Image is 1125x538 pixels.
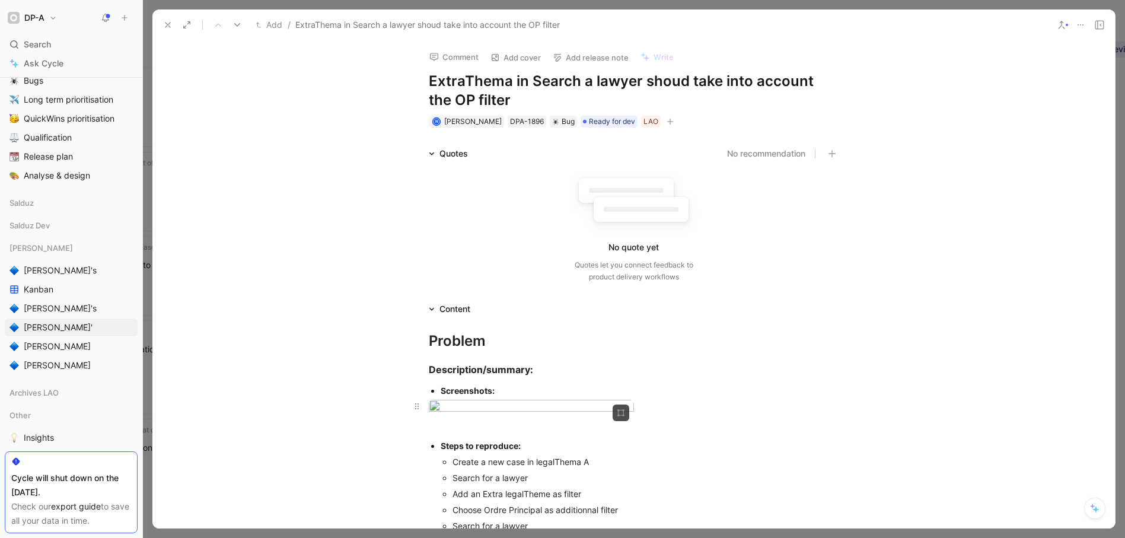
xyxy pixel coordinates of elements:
[552,116,575,128] div: Bug
[5,356,138,374] a: 🔷[PERSON_NAME]
[5,194,138,215] div: Salduz
[9,114,19,123] img: 🥳
[547,49,634,66] button: Add release note
[24,170,90,182] span: Analyse & design
[5,262,138,279] a: 🔷[PERSON_NAME]'s
[24,265,97,276] span: [PERSON_NAME]'s
[7,301,21,316] button: 🔷
[9,409,31,421] span: Other
[5,194,138,212] div: Salduz
[589,116,635,128] span: Ready for dev
[7,149,21,164] button: 📆
[5,448,138,466] a: 🧪Discovery
[24,12,44,23] h1: DP-A
[24,432,54,444] span: Insights
[9,152,19,161] img: 📆
[9,361,19,370] img: 🔷
[635,49,679,65] button: Write
[424,302,475,316] div: Content
[439,302,470,316] div: Content
[5,55,138,72] a: Ask Cycle
[24,303,97,314] span: [PERSON_NAME]'s
[9,95,19,104] img: ✈️
[7,263,21,278] button: 🔷
[575,259,693,283] div: Quotes let you connect feedback to product delivery workflows
[51,501,101,511] a: export guide
[5,148,138,165] a: 📆Release plan
[7,339,21,354] button: 🔷
[5,239,138,257] div: [PERSON_NAME]
[9,433,19,443] img: 💡
[24,359,91,371] span: [PERSON_NAME]
[9,197,34,209] span: Salduz
[7,74,21,88] button: 🕷️
[7,431,21,445] button: 💡
[9,76,19,85] img: 🕷️
[727,147,805,161] button: No recommendation
[5,217,138,234] div: Salduz Dev
[5,429,138,447] a: 💡Insights
[5,338,138,355] a: 🔷[PERSON_NAME]
[654,52,674,62] span: Write
[5,319,138,336] a: 🔷[PERSON_NAME]'
[24,75,43,87] span: Bugs
[485,49,546,66] button: Add cover
[5,91,138,109] a: ✈️Long term prioritisation
[7,168,21,183] button: 🎨
[24,56,63,71] span: Ask Cycle
[5,384,138,405] div: Archives LAO
[452,520,839,532] div: Search for a lawyer
[429,364,533,375] strong: Description/summary:
[9,304,19,313] img: 🔷
[24,151,73,163] span: Release plan
[550,116,577,128] div: 🕷️Bug
[5,110,138,128] a: 🥳QuickWins prioritisation
[9,242,73,254] span: [PERSON_NAME]
[24,321,93,333] span: [PERSON_NAME]'
[11,499,131,528] div: Check our to save all your data in time.
[5,129,138,147] a: ⚖️Qualification
[24,132,72,144] span: Qualification
[5,239,138,374] div: [PERSON_NAME]🔷[PERSON_NAME]'sKanban🔷[PERSON_NAME]'s🔷[PERSON_NAME]'🔷[PERSON_NAME]🔷[PERSON_NAME]
[429,400,634,416] img: CleanShot 2025-10-10 at 09.40.39@2x.png
[9,133,19,142] img: ⚖️
[5,167,138,184] a: 🎨Analyse & design
[295,18,560,32] span: ExtraThema in Search a lawyer shoud take into account the OP filter
[441,386,495,396] strong: Screenshots:
[441,441,521,451] strong: Steps to reproduce:
[424,49,484,65] button: Comment
[7,320,21,335] button: 🔷
[7,130,21,145] button: ⚖️
[24,94,113,106] span: Long term prioritisation
[552,118,559,125] img: 🕷️
[5,217,138,238] div: Salduz Dev
[9,387,59,399] span: Archives LAO
[5,281,138,298] a: Kanban
[9,219,50,231] span: Salduz Dev
[433,119,439,125] div: N
[11,471,131,499] div: Cycle will shut down on the [DATE].
[9,171,19,180] img: 🎨
[5,300,138,317] a: 🔷[PERSON_NAME]'s
[5,384,138,402] div: Archives LAO
[8,12,20,24] img: DP-A
[5,406,138,424] div: Other
[288,18,291,32] span: /
[452,504,839,516] div: Choose Ordre Principal as additionnal filter
[429,330,839,352] div: Problem
[424,147,473,161] div: Quotes
[452,456,839,468] div: Create a new case in legalThema A
[7,450,21,464] button: 🧪
[253,18,285,32] button: Add
[608,240,659,254] div: No quote yet
[7,93,21,107] button: ✈️
[5,72,138,90] a: 🕷️Bugs
[7,358,21,373] button: 🔷
[439,147,468,161] div: Quotes
[5,9,60,26] button: DP-ADP-A
[510,116,544,128] div: DPA-1896
[452,488,839,500] div: Add an Extra legalTheme as filter
[444,117,502,126] span: [PERSON_NAME]
[24,284,53,295] span: Kanban
[429,72,839,110] h1: ExtraThema in Search a lawyer shoud take into account the OP filter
